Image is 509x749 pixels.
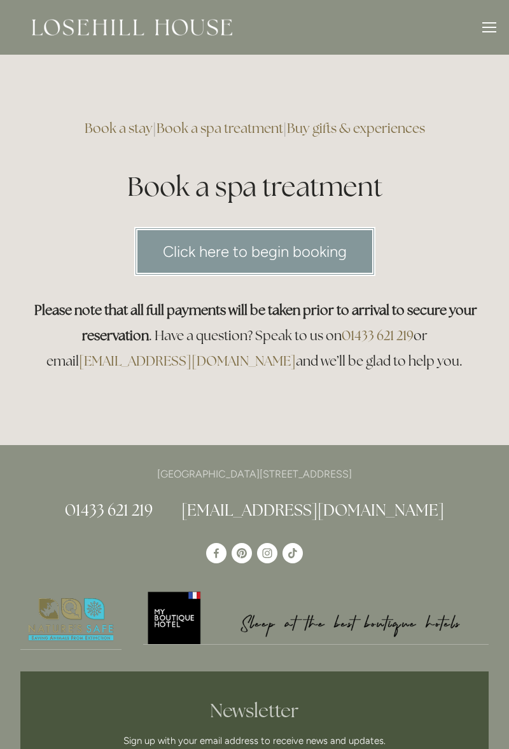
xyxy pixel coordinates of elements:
p: [GEOGRAPHIC_DATA][STREET_ADDRESS] [20,465,489,483]
strong: Please note that all full payments will be taken prior to arrival to secure your reservation [34,301,480,344]
h3: | | [20,116,489,141]
a: My Boutique Hotel - Logo [143,590,489,645]
img: Nature's Safe - Logo [20,590,122,649]
a: Instagram [257,543,277,563]
a: TikTok [282,543,303,563]
a: Losehill House Hotel & Spa [206,543,227,563]
a: [EMAIL_ADDRESS][DOMAIN_NAME] [79,352,296,369]
a: Book a stay [85,120,153,137]
p: Sign up with your email address to receive news and updates. [80,733,430,748]
a: Book a spa treatment [157,120,283,137]
h1: Book a spa treatment [20,168,489,205]
a: 01433 621 219 [65,500,153,520]
a: Nature's Safe - Logo [20,590,122,650]
a: Click here to begin booking [134,227,375,276]
a: 01433 621 219 [342,327,414,344]
a: Pinterest [232,543,252,563]
a: [EMAIL_ADDRESS][DOMAIN_NAME] [181,500,444,520]
img: Losehill House [32,19,232,36]
h2: Newsletter [80,699,430,722]
h3: . Have a question? Speak to us on or email and we’ll be glad to help you. [20,298,489,374]
a: Buy gifts & experiences [287,120,425,137]
img: My Boutique Hotel - Logo [143,590,489,644]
